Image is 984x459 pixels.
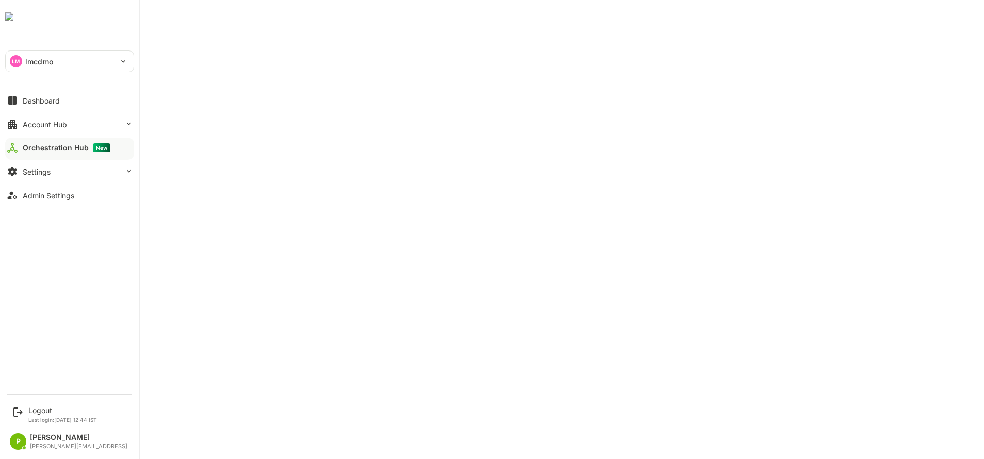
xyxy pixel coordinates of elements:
button: Orchestration HubNew [5,138,134,158]
button: Account Hub [5,114,134,134]
div: [PERSON_NAME][EMAIL_ADDRESS] [30,443,127,450]
img: undefinedjpg [5,12,13,21]
button: Dashboard [5,90,134,111]
div: Admin Settings [23,191,74,200]
div: LM [10,55,22,67]
div: Dashboard [23,96,60,105]
div: P [10,433,26,450]
p: Last login: [DATE] 12:44 IST [28,417,97,423]
button: Settings [5,161,134,182]
button: Admin Settings [5,185,134,206]
div: LMlmcdmo [6,51,134,72]
div: Logout [28,406,97,415]
p: lmcdmo [25,56,53,67]
span: New [93,143,110,152]
div: Settings [23,167,51,176]
div: [PERSON_NAME] [30,433,127,442]
div: Account Hub [23,120,67,129]
div: Orchestration Hub [23,143,110,152]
